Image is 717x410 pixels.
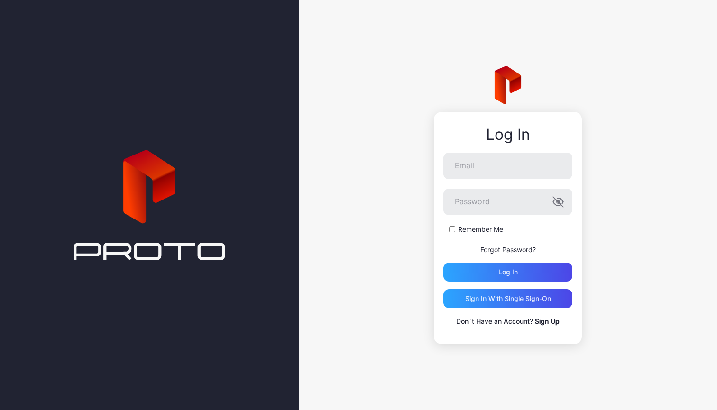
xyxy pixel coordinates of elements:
a: Forgot Password? [480,246,536,254]
a: Sign Up [535,317,560,325]
label: Remember Me [458,225,503,234]
button: Password [552,196,564,208]
input: Password [443,189,572,215]
div: Sign in With Single Sign-On [465,295,551,302]
button: Sign in With Single Sign-On [443,289,572,308]
p: Don`t Have an Account? [443,316,572,327]
input: Email [443,153,572,179]
div: Log In [443,126,572,143]
button: Log in [443,263,572,282]
div: Log in [498,268,518,276]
